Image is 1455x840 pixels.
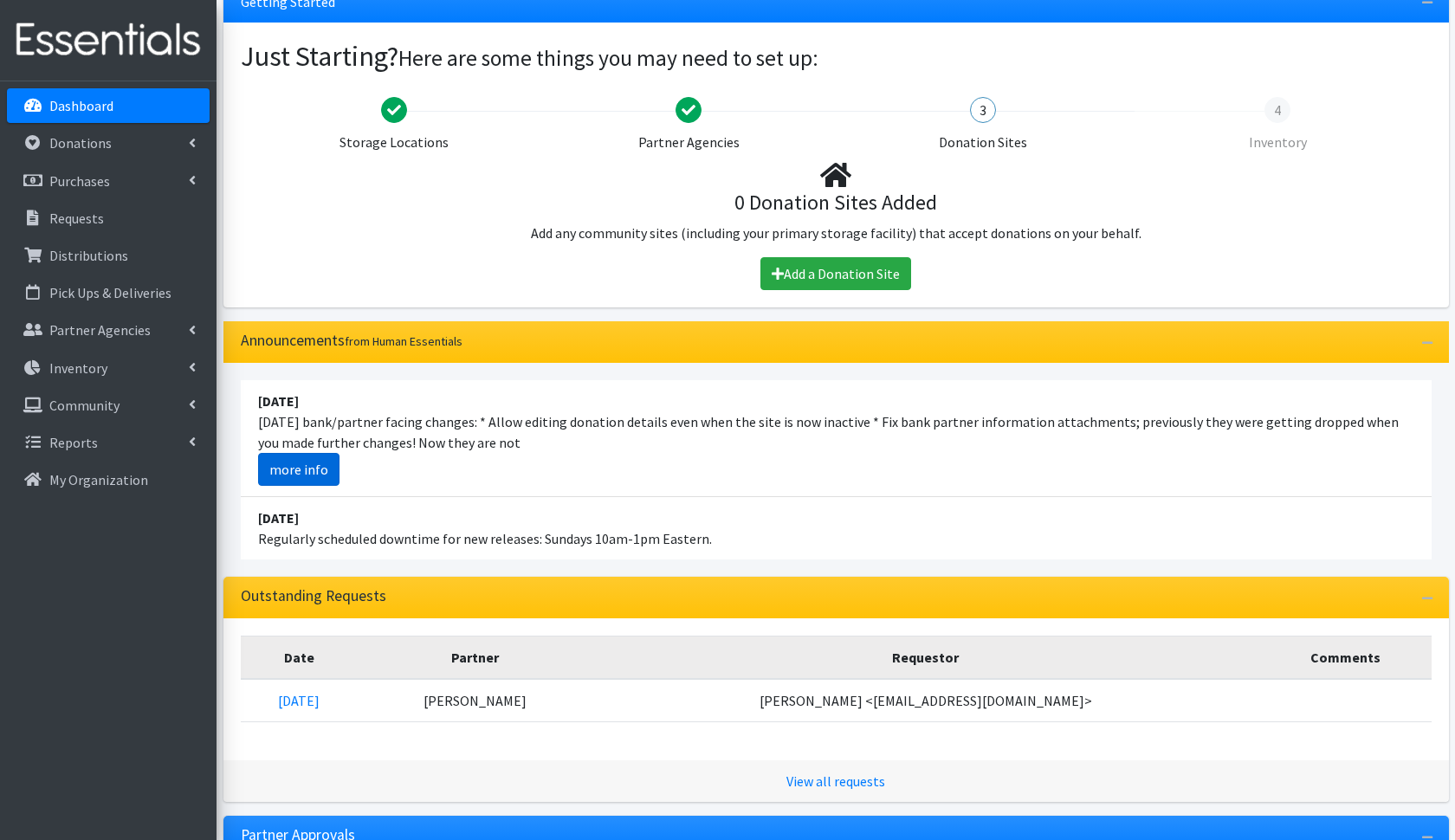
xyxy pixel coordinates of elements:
p: Partner Agencies [49,321,151,339]
div: 3 [970,97,996,123]
h3: Announcements [241,332,462,350]
a: Partner Agencies [7,313,210,347]
a: Community [7,388,210,423]
p: Community [49,397,120,414]
p: Add any community sites (including your primary storage facility) that accept donations on your b... [247,223,1425,243]
h3: Outstanding Requests [241,587,386,605]
a: [DATE] [278,692,320,709]
div: Donation Sites [844,132,1122,152]
a: Distributions [7,238,210,273]
td: [PERSON_NAME] [358,679,592,722]
a: View all requests [786,772,885,790]
strong: [DATE] [258,509,299,527]
a: My Organization [7,462,210,497]
div: Inventory [1139,132,1416,152]
p: Purchases [49,172,110,190]
p: Requests [49,210,104,227]
strong: [DATE] [258,392,299,410]
a: Requests [7,201,210,236]
div: 4 [1264,97,1290,123]
th: Requestor [592,636,1260,679]
div: Storage Locations [255,132,533,152]
a: Pick Ups & Deliveries [7,275,210,310]
p: Donations [49,134,112,152]
li: Regularly scheduled downtime for new releases: Sundays 10am-1pm Eastern. [241,497,1432,559]
a: Inventory [7,351,210,385]
p: Dashboard [49,97,113,114]
a: Purchases [7,164,210,198]
a: Reports [7,425,210,460]
p: Reports [49,434,98,451]
a: Add a Donation Site [760,257,911,290]
small: from Human Essentials [345,333,462,349]
h4: 0 Donation Sites Added [247,191,1425,216]
h2: Just Starting? [241,40,1432,73]
a: Donations [7,126,210,160]
p: Distributions [49,247,128,264]
td: [PERSON_NAME] <[EMAIL_ADDRESS][DOMAIN_NAME]> [592,679,1260,722]
small: Here are some things you may need to set up: [398,44,818,72]
p: My Organization [49,471,148,488]
li: [DATE] bank/partner facing changes: * Allow editing donation details even when the site is now in... [241,380,1432,497]
th: Date [241,636,359,679]
th: Comments [1259,636,1431,679]
div: Partner Agencies [550,132,827,152]
p: Pick Ups & Deliveries [49,284,171,301]
a: more info [258,453,339,486]
p: Inventory [49,359,107,377]
img: HumanEssentials [7,11,210,69]
a: Dashboard [7,88,210,123]
th: Partner [358,636,592,679]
